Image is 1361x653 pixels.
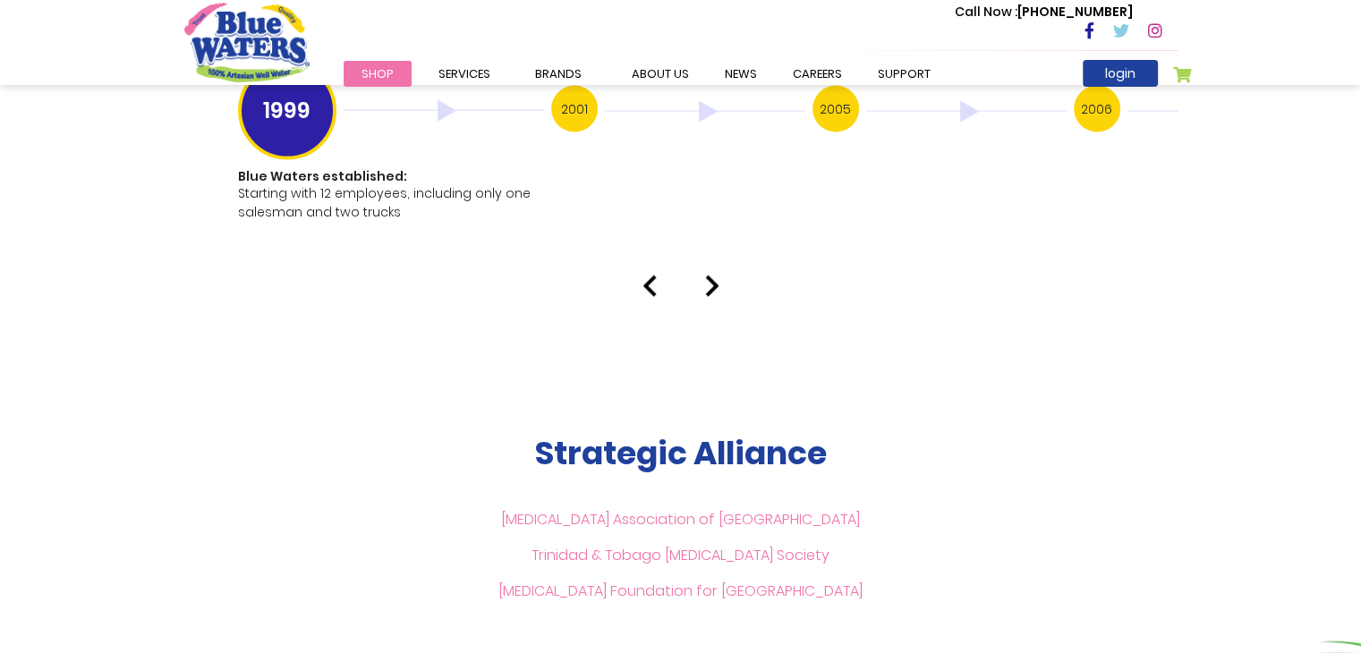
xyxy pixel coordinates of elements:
[955,3,1017,21] span: Call Now :
[184,434,1178,472] h2: Strategic Alliance
[551,86,598,132] h3: 2001
[812,86,859,132] h3: 2005
[238,169,540,184] h1: Blue Waters established:
[184,3,310,81] a: store logo
[614,61,707,87] a: about us
[438,65,490,82] span: Services
[501,509,860,530] a: [MEDICAL_DATA] Association of [GEOGRAPHIC_DATA]
[362,65,394,82] span: Shop
[532,545,829,565] a: Trinidad & Tobago [MEDICAL_DATA] Society
[955,3,1133,21] p: [PHONE_NUMBER]
[860,61,948,87] a: support
[238,184,540,222] p: Starting with 12 employees, including only one salesman and two trucks
[1083,60,1158,87] a: login
[1074,86,1120,132] h3: 2006
[707,61,775,87] a: News
[535,65,582,82] span: Brands
[498,581,863,601] a: [MEDICAL_DATA] Foundation for [GEOGRAPHIC_DATA]
[238,62,336,160] h3: 1999
[775,61,860,87] a: careers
